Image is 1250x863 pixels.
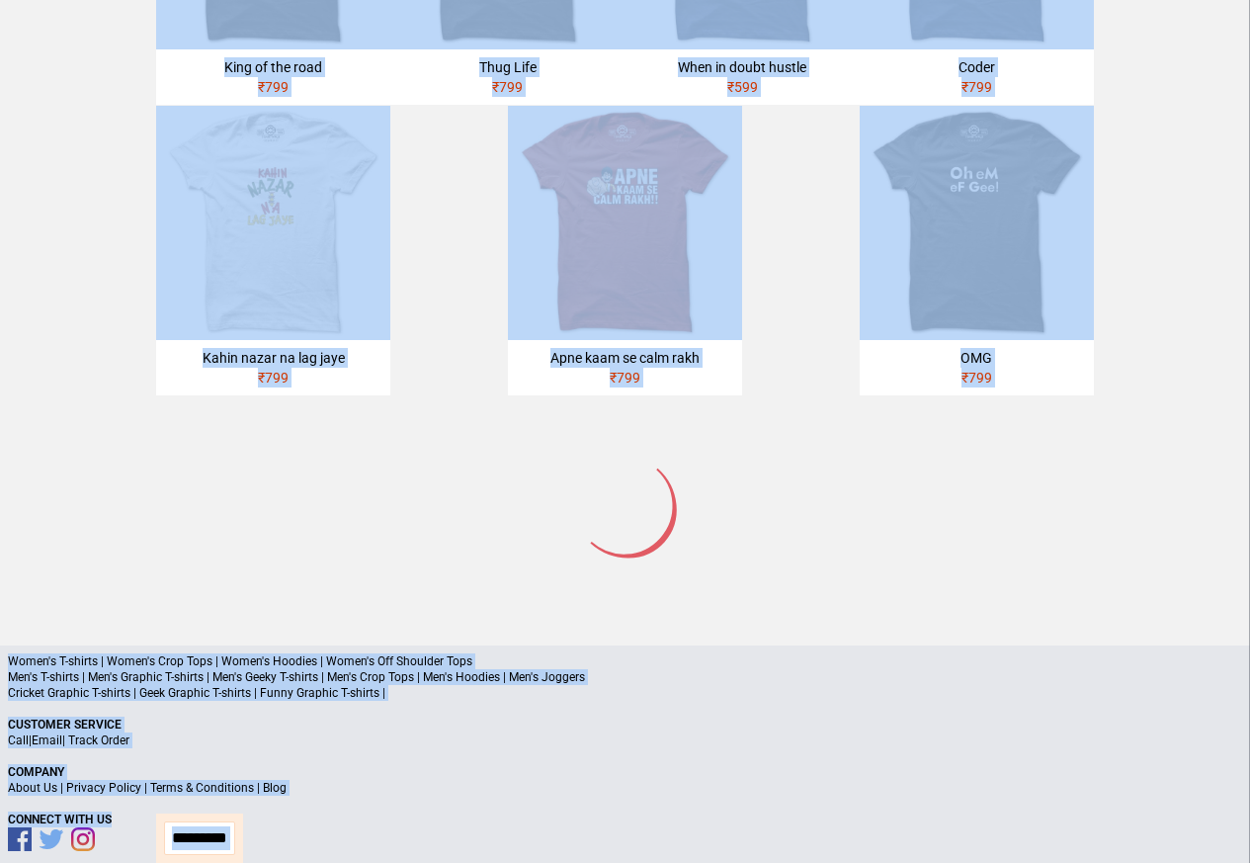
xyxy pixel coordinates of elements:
p: | | | [8,780,1242,796]
div: Apne kaam se calm rakh [516,348,734,368]
p: Customer Service [8,717,1242,733]
p: Women's T-shirts | Women's Crop Tops | Women's Hoodies | Women's Off Shoulder Tops [8,653,1242,669]
a: Terms & Conditions [150,781,254,795]
a: Email [32,734,62,747]
p: Company [8,764,1242,780]
a: Privacy Policy [66,781,141,795]
span: ₹ 599 [727,79,758,95]
a: Kahin nazar na lag jaye₹799 [156,106,390,395]
span: ₹ 799 [610,370,640,386]
a: Blog [263,781,287,795]
div: Coder [868,57,1086,77]
p: Connect With Us [8,812,1242,827]
div: Kahin nazar na lag jaye [164,348,382,368]
a: About Us [8,781,57,795]
div: OMG [868,348,1086,368]
img: kahin-nazar-na-lag-jaye.jpg [156,106,390,340]
span: ₹ 799 [258,79,289,95]
a: Track Order [68,734,129,747]
img: omg.jpg [860,106,1094,340]
p: | | [8,733,1242,748]
a: Apne kaam se calm rakh₹799 [508,106,742,395]
div: Thug Life [398,57,617,77]
div: King of the road [164,57,382,77]
div: When in doubt hustle [633,57,852,77]
img: APNE-KAAM-SE-CALM.jpg [508,106,742,340]
span: ₹ 799 [492,79,523,95]
span: ₹ 799 [961,79,992,95]
a: OMG₹799 [860,106,1094,395]
p: Cricket Graphic T-shirts | Geek Graphic T-shirts | Funny Graphic T-shirts | [8,685,1242,701]
p: Men's T-shirts | Men's Graphic T-shirts | Men's Geeky T-shirts | Men's Crop Tops | Men's Hoodies ... [8,669,1242,685]
span: ₹ 799 [961,370,992,386]
a: Call [8,734,29,747]
span: ₹ 799 [258,370,289,386]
